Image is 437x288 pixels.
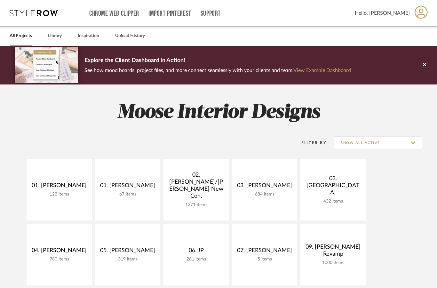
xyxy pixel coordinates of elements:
[89,11,139,16] a: Chrome Web Clipper
[15,47,78,83] img: d5d033c5-7b12-40c2-a960-1ecee1989c38.png
[237,192,292,197] div: 684 items
[306,199,361,204] div: 432 items
[306,260,361,266] div: 1000 items
[169,172,224,202] div: 02. [PERSON_NAME]/[PERSON_NAME] New Con.
[48,32,62,40] a: Library
[201,11,221,16] a: Support
[237,257,292,262] div: 5 items
[32,247,87,257] div: 04. [PERSON_NAME]
[100,182,155,192] div: 01. [PERSON_NAME]
[32,182,87,192] div: 01. [PERSON_NAME]
[10,32,32,40] a: All Projects
[293,140,327,146] div: Filter By
[148,11,191,16] a: Import Pinterest
[237,247,292,257] div: 07. [PERSON_NAME]
[84,56,351,66] p: Explore the Client Dashboard in Action!
[293,68,351,73] a: View Example Dashboard
[169,247,224,257] div: 06. JP
[32,257,87,262] div: 780 items
[84,66,351,75] p: See how mood boards, project files, and more connect seamlessly with your clients and team.
[100,257,155,262] div: 319 items
[237,182,292,192] div: 03. [PERSON_NAME]
[169,202,224,208] div: 1271 items
[306,244,361,260] div: 09. [PERSON_NAME] Revamp
[32,192,87,197] div: 122 items
[78,32,99,40] a: Inspiration
[169,257,224,262] div: 281 items
[115,32,145,40] a: Upload History
[306,175,361,199] div: 03. [GEOGRAPHIC_DATA]
[100,247,155,257] div: 05. [PERSON_NAME]
[355,9,410,17] span: Hello, [PERSON_NAME]
[100,192,155,197] div: 67 items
